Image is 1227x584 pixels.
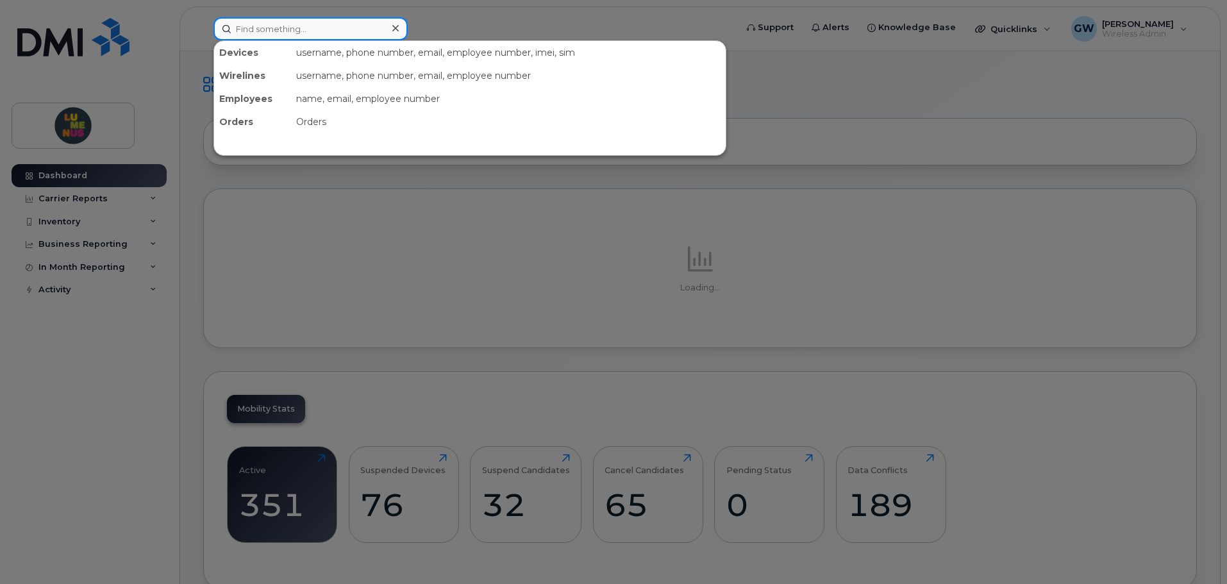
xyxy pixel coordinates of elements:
[214,87,291,110] div: Employees
[214,41,291,64] div: Devices
[214,64,291,87] div: Wirelines
[291,110,726,133] div: Orders
[214,110,291,133] div: Orders
[291,87,726,110] div: name, email, employee number
[291,64,726,87] div: username, phone number, email, employee number
[291,41,726,64] div: username, phone number, email, employee number, imei, sim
